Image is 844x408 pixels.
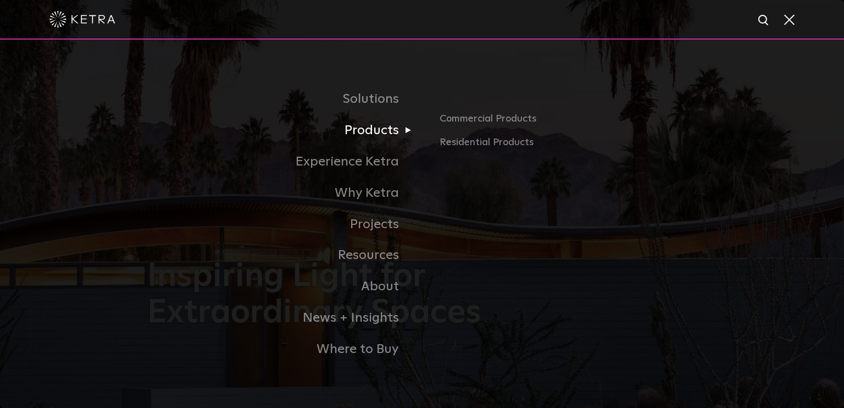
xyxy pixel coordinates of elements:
img: search icon [757,14,771,27]
a: News + Insights [147,302,422,334]
a: Commercial Products [440,111,697,135]
a: Residential Products [440,135,697,151]
a: Why Ketra [147,178,422,209]
a: Products [147,115,422,146]
img: ketra-logo-2019-white [49,11,115,27]
a: Solutions [147,84,422,115]
a: Where to Buy [147,334,422,365]
a: About [147,271,422,302]
a: Projects [147,209,422,240]
a: Resources [147,240,422,271]
a: Experience Ketra [147,146,422,178]
div: Navigation Menu [147,84,697,365]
